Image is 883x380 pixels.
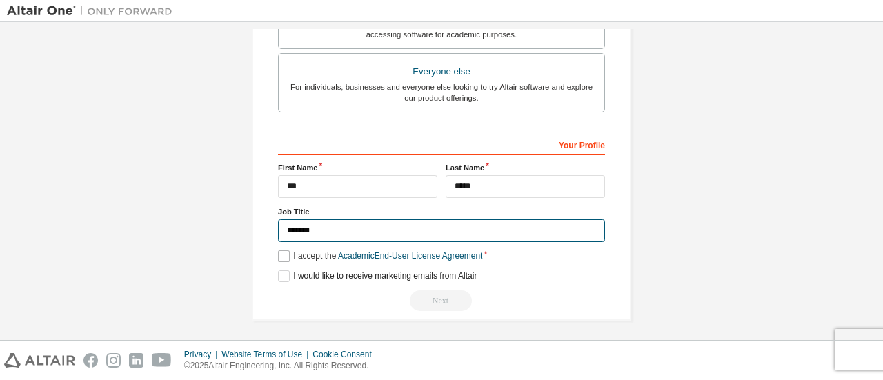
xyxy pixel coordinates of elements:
div: For faculty & administrators of academic institutions administering students and accessing softwa... [287,18,596,40]
label: First Name [278,162,437,173]
div: Privacy [184,349,221,360]
label: Job Title [278,206,605,217]
img: instagram.svg [106,353,121,368]
div: Website Terms of Use [221,349,312,360]
label: I would like to receive marketing emails from Altair [278,270,477,282]
img: Altair One [7,4,179,18]
div: Read and acccept EULA to continue [278,290,605,311]
div: For individuals, businesses and everyone else looking to try Altair software and explore our prod... [287,81,596,103]
img: linkedin.svg [129,353,143,368]
div: Everyone else [287,62,596,81]
img: youtube.svg [152,353,172,368]
img: altair_logo.svg [4,353,75,368]
div: Cookie Consent [312,349,379,360]
label: I accept the [278,250,482,262]
p: © 2025 Altair Engineering, Inc. All Rights Reserved. [184,360,380,372]
div: Your Profile [278,133,605,155]
label: Last Name [446,162,605,173]
a: Academic End-User License Agreement [338,251,482,261]
img: facebook.svg [83,353,98,368]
